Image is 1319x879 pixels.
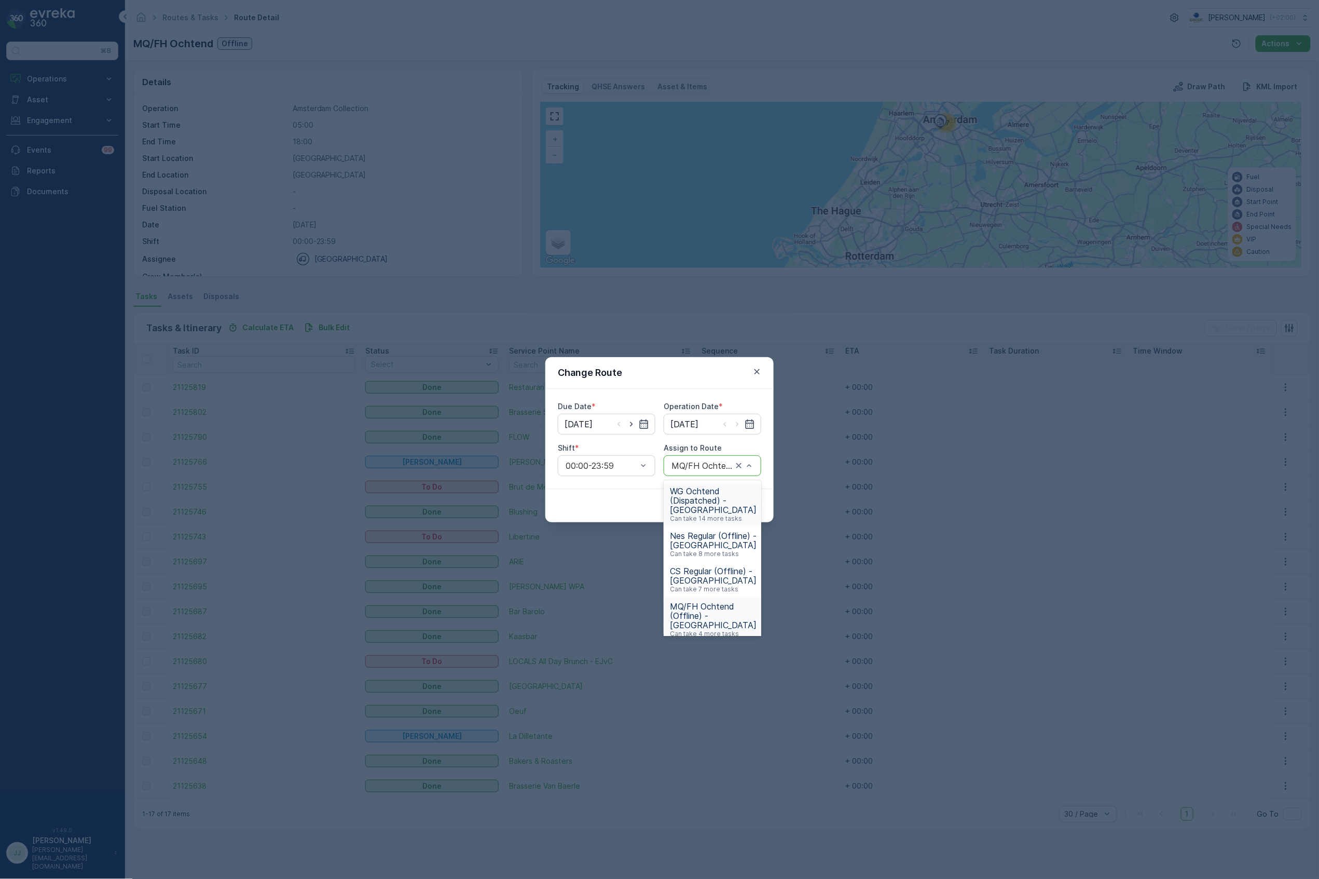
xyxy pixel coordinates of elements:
p: Can take 8 more tasks [670,550,739,558]
span: MQ/FH Ochtend (Offline) - [GEOGRAPHIC_DATA] [670,602,757,630]
p: Change Route [558,366,622,380]
input: dd/mm/yyyy [664,414,761,435]
span: WG Ochtend (Dispatched) - [GEOGRAPHIC_DATA] [670,486,757,515]
label: Shift [558,443,575,452]
span: CS Regular (Offline) - [GEOGRAPHIC_DATA] [670,566,757,585]
p: Can take 4 more tasks [670,630,739,638]
span: Nes Regular (Offline) - [GEOGRAPHIC_DATA] [670,531,757,550]
label: Due Date [558,402,592,411]
p: Can take 14 more tasks [670,515,742,523]
label: Assign to Route [664,443,722,452]
p: Can take 7 more tasks [670,585,738,593]
label: Operation Date [664,402,719,411]
input: dd/mm/yyyy [558,414,655,435]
